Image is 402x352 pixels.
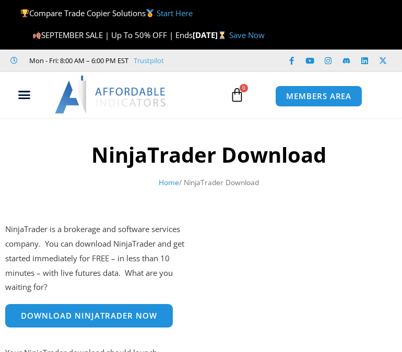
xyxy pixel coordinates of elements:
a: Trustpilot [134,54,164,67]
a: Home [159,177,179,187]
span: MEMBERS AREA [286,92,351,100]
a: 0 [214,80,260,110]
span: Mon - Fri: 8:00 AM – 6:00 PM EST [27,54,128,67]
span: Download NinjaTrader Now [21,312,157,320]
a: Start Here [157,8,193,18]
img: 🍂 [33,31,41,39]
strong: [DATE] [193,30,229,40]
div: Menu Toggle [4,85,44,105]
img: 🥇 [146,9,154,17]
span: 0 [240,84,248,92]
h1: NinjaTrader Download [16,140,402,169]
p: NinjaTrader is a brokerage and software services company. You can download NinjaTrader and get st... [5,222,188,295]
nav: Breadcrumb [16,176,402,189]
a: MEMBERS AREA [275,86,362,107]
img: 🏆 [21,9,29,17]
span: Compare Trade Copier Solutions [20,8,193,18]
span: SEPTEMBER SALE | Up To 50% OFF | Ends [32,30,193,40]
img: ⌛ [218,31,226,39]
a: Save Now [229,30,265,40]
a: Download NinjaTrader Now [5,304,173,327]
img: LogoAI | Affordable Indicators – NinjaTrader [55,76,167,113]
